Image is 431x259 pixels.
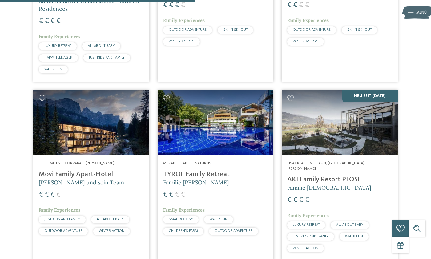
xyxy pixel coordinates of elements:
span: Family Experiences [39,34,80,39]
h4: AKI Family Resort PLOSE [287,176,392,184]
span: SMALL & COSY [169,217,193,221]
span: Family Experiences [163,18,205,23]
span: € [299,2,303,9]
span: OUTDOOR ADVENTURE [169,28,207,32]
span: € [287,196,292,204]
span: SKI-IN SKI-OUT [223,28,248,32]
span: € [175,2,179,9]
span: Family Experiences [287,213,329,218]
img: Familienhotels gesucht? Hier findet ihr die besten! [33,90,149,155]
span: € [305,196,309,204]
span: Family Experiences [163,207,205,213]
span: Dolomiten – Corvara – [PERSON_NAME] [39,161,114,165]
h4: Movi Family Apart-Hotel [39,170,144,179]
span: € [39,191,43,199]
h4: TYROL Family Retreat [163,170,268,179]
span: € [163,191,167,199]
span: Family Experiences [39,207,80,213]
span: € [293,196,297,204]
span: ALL ABOUT BABY [97,217,124,221]
span: € [181,191,185,199]
span: € [169,191,173,199]
span: JUST KIDS AND FAMILY [44,217,80,221]
span: LUXURY RETREAT [293,223,320,227]
span: € [163,2,167,9]
span: ALL ABOUT BABY [336,223,363,227]
span: LUXURY RETREAT [44,44,71,48]
span: Familie [PERSON_NAME] [163,179,229,186]
span: € [50,18,55,25]
span: € [293,2,297,9]
span: SKI-IN SKI-OUT [347,28,372,32]
span: ALL ABOUT BABY [88,44,115,48]
span: WATER FUN [210,217,228,221]
img: Familien Wellness Residence Tyrol **** [158,90,274,155]
span: JUST KIDS AND FAMILY [293,235,328,238]
span: Eisacktal – Mellaun, [GEOGRAPHIC_DATA][PERSON_NAME] [287,161,365,171]
span: CHILDREN’S FARM [169,229,198,233]
span: OUTDOOR ADVENTURE [293,28,331,32]
span: JUST KIDS AND FAMILY [89,56,125,59]
span: € [56,191,61,199]
span: HAPPY TEENAGER [44,56,72,59]
span: € [169,2,173,9]
span: € [299,196,303,204]
span: € [181,2,185,9]
span: WATER FUN [44,67,62,71]
span: WATER FUN [345,235,363,238]
span: € [45,191,49,199]
span: Meraner Land – Naturns [163,161,211,165]
span: € [56,18,61,25]
span: € [305,2,309,9]
span: WINTER ACTION [99,229,124,233]
span: [PERSON_NAME] und sein Team [39,179,124,186]
span: Familie [DEMOGRAPHIC_DATA] [287,184,371,191]
span: Family Experiences [287,18,329,23]
img: Familienhotels gesucht? Hier findet ihr die besten! [282,90,398,155]
span: OUTDOOR ADVENTURE [44,229,82,233]
span: € [287,2,292,9]
span: € [175,191,179,199]
span: OUTDOOR ADVENTURE [215,229,252,233]
span: € [50,191,55,199]
span: € [45,18,49,25]
span: € [39,18,43,25]
span: WINTER ACTION [293,246,318,250]
span: WINTER ACTION [169,40,194,43]
span: WINTER ACTION [293,40,318,43]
